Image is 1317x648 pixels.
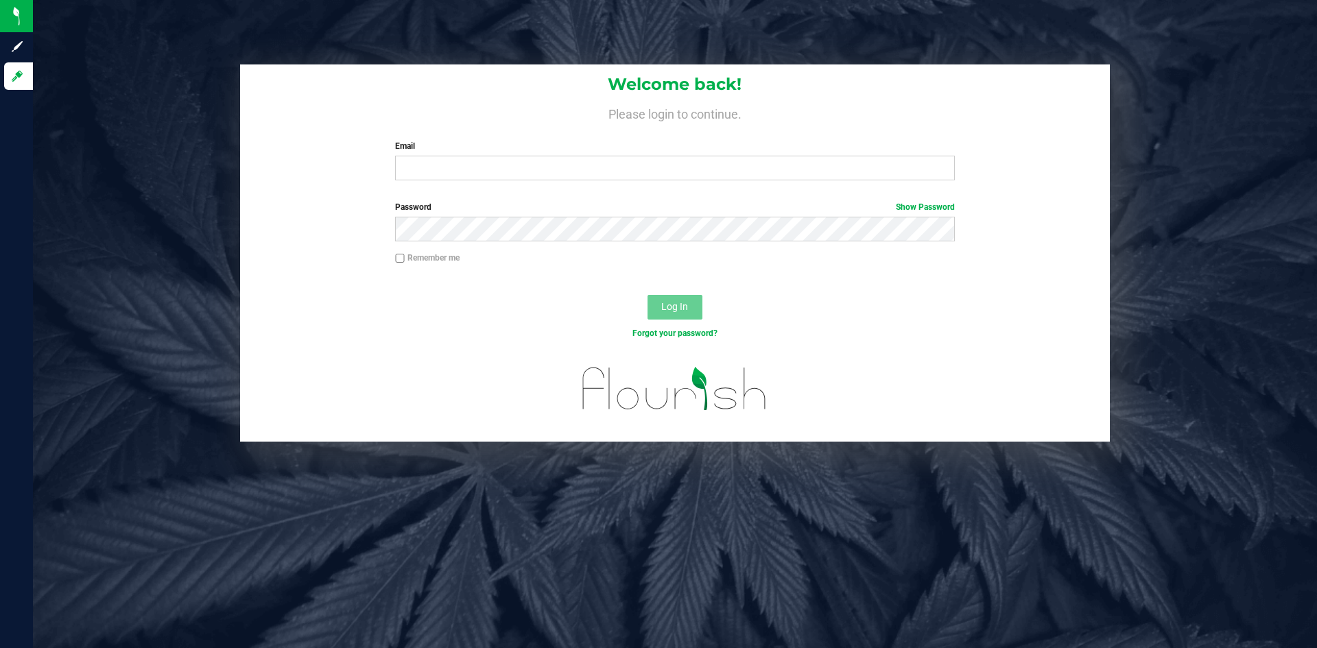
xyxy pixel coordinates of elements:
[896,202,955,212] a: Show Password
[10,69,24,83] inline-svg: Log in
[240,104,1110,121] h4: Please login to continue.
[632,328,717,338] a: Forgot your password?
[10,40,24,53] inline-svg: Sign up
[395,140,954,152] label: Email
[566,354,783,424] img: flourish_logo.svg
[395,202,431,212] span: Password
[395,254,405,263] input: Remember me
[648,295,702,320] button: Log In
[395,252,460,264] label: Remember me
[240,75,1110,93] h1: Welcome back!
[661,301,688,312] span: Log In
